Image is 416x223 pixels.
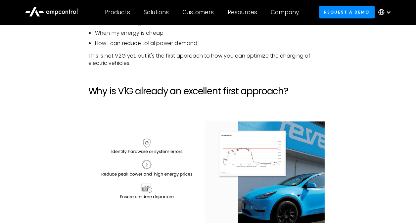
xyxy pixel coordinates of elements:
li: When my energy is cheap. [95,29,328,37]
div: Company [271,9,299,16]
h2: Why is V1G already an excellent first approach? [88,86,328,97]
div: Customers [182,9,214,16]
div: Products [105,9,130,16]
div: Resources [227,9,257,16]
li: How I can reduce total power demand. [95,40,328,47]
div: Solutions [144,9,169,16]
a: Request a demo [319,6,375,18]
p: This is not V2G yet, but it's the first approach to how you can optimize the charging of electric... [88,52,328,67]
